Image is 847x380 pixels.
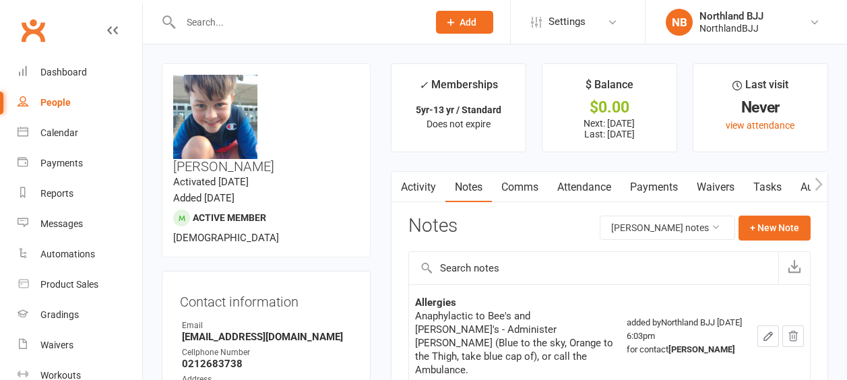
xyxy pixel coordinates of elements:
a: Comms [492,172,548,203]
div: Anaphylactic to Bee's and [PERSON_NAME]'s - Administer [PERSON_NAME] (Blue to the sky, Orange to ... [415,309,615,377]
div: Waivers [40,340,73,350]
a: Dashboard [18,57,142,88]
a: Calendar [18,118,142,148]
a: Payments [18,148,142,179]
span: Active member [193,212,266,223]
div: Email [182,319,352,332]
a: Reports [18,179,142,209]
a: Activity [391,172,445,203]
input: Search notes [409,252,778,284]
strong: 0212683738 [182,358,352,370]
div: Automations [40,249,95,259]
input: Search... [177,13,418,32]
i: ✓ [419,79,428,92]
div: Reports [40,188,73,199]
a: Messages [18,209,142,239]
span: Add [460,17,476,28]
div: Memberships [419,76,498,101]
a: Automations [18,239,142,270]
strong: [PERSON_NAME] [668,344,735,354]
strong: Allergies [415,296,456,309]
div: Messages [40,218,83,229]
p: Next: [DATE] Last: [DATE] [555,118,664,139]
div: Northland BJJ [699,10,763,22]
strong: 5yr-13 yr / Standard [416,104,501,115]
div: Dashboard [40,67,87,77]
div: added by Northland BJJ [DATE] 6:03pm [627,316,745,356]
strong: [EMAIL_ADDRESS][DOMAIN_NAME] [182,331,352,343]
div: for contact [627,343,745,356]
h3: Notes [408,216,458,240]
span: Does not expire [427,119,491,129]
a: Clubworx [16,13,50,47]
div: Never [705,100,815,115]
time: Added [DATE] [173,192,234,204]
div: $ Balance [586,76,633,100]
button: + New Note [739,216,811,240]
a: Notes [445,172,492,203]
time: Activated [DATE] [173,176,249,188]
h3: [PERSON_NAME] [173,75,359,174]
div: NB [666,9,693,36]
button: Add [436,11,493,34]
a: Product Sales [18,270,142,300]
a: view attendance [726,120,794,131]
a: People [18,88,142,118]
div: NorthlandBJJ [699,22,763,34]
img: image1760418508.png [173,75,257,159]
div: People [40,97,71,108]
a: Gradings [18,300,142,330]
div: Payments [40,158,83,168]
a: Attendance [548,172,621,203]
a: Payments [621,172,687,203]
span: [DEMOGRAPHIC_DATA] [173,232,279,244]
div: Cellphone Number [182,346,352,359]
div: Calendar [40,127,78,138]
a: Tasks [744,172,791,203]
div: $0.00 [555,100,664,115]
a: Waivers [18,330,142,360]
h3: Contact information [180,289,352,309]
button: [PERSON_NAME] notes [600,216,735,240]
div: Product Sales [40,279,98,290]
div: Last visit [732,76,788,100]
span: Settings [548,7,586,37]
a: Waivers [687,172,744,203]
div: Gradings [40,309,79,320]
